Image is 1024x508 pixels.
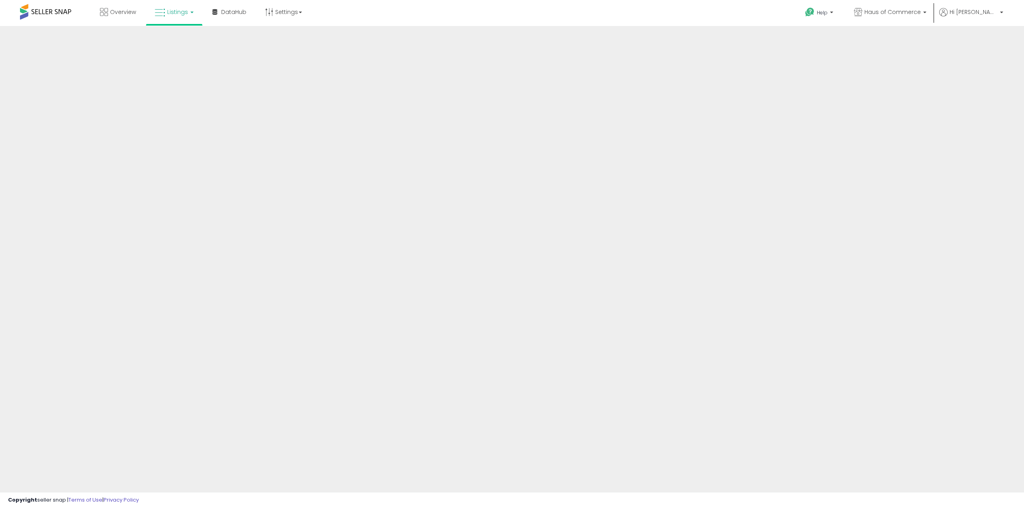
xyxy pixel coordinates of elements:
[799,1,841,26] a: Help
[817,9,828,16] span: Help
[939,8,1003,26] a: Hi [PERSON_NAME]
[221,8,246,16] span: DataHub
[864,8,921,16] span: Haus of Commerce
[805,7,815,17] i: Get Help
[110,8,136,16] span: Overview
[167,8,188,16] span: Listings
[950,8,998,16] span: Hi [PERSON_NAME]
